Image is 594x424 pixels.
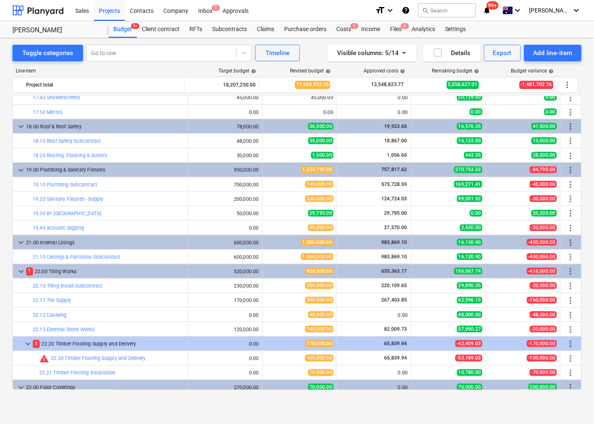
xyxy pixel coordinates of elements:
[527,268,557,275] span: -418,000.00
[328,45,417,61] button: Visible columns:5/14
[308,224,333,231] span: 30,000.00
[192,167,259,173] div: 950,000.00
[511,68,554,74] div: Budget variance
[266,48,290,58] div: Timeline
[457,94,482,101] span: 20,729.00
[192,211,259,217] div: 50,000.00
[566,296,576,306] span: More actions
[22,48,73,58] div: Toggle categories
[483,5,491,15] i: notifications
[33,109,62,115] a: 17.50 Mirrors
[464,152,482,159] span: 443.35
[305,297,333,304] span: 330,000.00
[308,210,333,217] span: 29,795.00
[383,225,408,231] span: 27,570.00
[454,181,482,188] span: 169,271.41
[383,210,408,216] span: 29,795.00
[398,69,405,74] span: help
[108,21,137,38] div: Budget
[308,311,333,318] span: 48,000.00
[566,281,576,291] span: More actions
[532,152,557,159] span: 28,500.00
[530,195,557,202] span: -30,000.00
[530,326,557,332] span: -20,000.00
[572,5,582,15] i: keyboard_arrow_down
[566,107,576,117] span: More actions
[530,224,557,231] span: -30,000.00
[192,153,259,159] div: 30,000.00
[457,369,482,376] span: 10,780.00
[457,311,482,318] span: 48,000.00
[255,45,300,61] button: Timeline
[308,384,333,390] span: 70,000.00
[532,137,557,144] span: 13,000.00
[529,384,557,390] span: 200,000.00
[249,69,256,74] span: help
[527,297,557,304] span: -160,000.00
[308,137,333,144] span: 35,000.00
[386,152,408,158] span: 1,056.65
[33,254,120,260] a: 21.10 Ceilings & Partitions Subcontract
[544,108,557,115] span: 0.00
[370,81,405,88] span: 13,548,823.77
[311,152,333,159] span: 1,500.00
[137,21,184,38] a: Client contract
[381,196,408,202] span: 124,724.03
[566,151,576,161] span: More actions
[192,312,259,318] div: 0.00
[192,385,259,390] div: 270,000.00
[532,210,557,217] span: 20,205.00
[295,81,330,89] span: 19,688,952.36
[266,95,333,101] div: 45,000.00
[457,282,482,289] span: 29,890.35
[26,164,184,177] div: 19.00 Plumbing & Sanitary Fixtures
[418,3,476,17] button: Search
[457,123,482,130] span: 16,576.35
[457,137,482,144] span: 16,133.00
[305,355,333,361] span: 100,000.00
[401,23,409,29] span: 6
[381,297,408,303] span: 267,403.85
[301,239,333,246] span: 1,000,000.00
[375,5,385,15] i: format_size
[530,166,557,173] span: -84,795.00
[266,109,333,115] div: 0.00
[33,340,40,348] span: 1
[33,138,101,144] a: 18.10 Roof Safety Subcontract
[39,354,49,364] span: Committed costs exceed revised budget
[108,21,137,38] a: Budget9+
[530,181,557,188] span: -45,000.00
[338,48,407,58] div: Visible columns : 5/14
[544,94,557,101] span: 0.00
[16,383,26,393] span: keyboard_arrow_down
[455,340,482,347] span: -42,409.03
[566,122,576,132] span: More actions
[12,26,98,35] div: [PERSON_NAME]
[383,341,408,347] span: 65,839.94
[192,240,259,246] div: 600,000.00
[520,81,553,89] span: -1,481,702.36
[192,327,259,332] div: 120,000.00
[308,369,333,376] span: 70,000.00
[364,68,405,74] div: Approved costs
[26,265,184,278] div: 22.00 Tiling Works
[331,21,356,38] div: Costs
[305,268,333,275] span: 938,000.00
[566,136,576,146] span: More actions
[454,166,482,173] span: 270,753.33
[26,381,184,394] div: 23.00 Floor Coverings
[381,283,408,289] span: 220,109.65
[385,5,395,15] i: keyboard_arrow_down
[566,354,576,364] span: More actions
[432,68,479,74] div: Remaining budget
[356,21,385,38] div: Income
[192,298,259,304] div: 170,000.00
[532,123,557,130] span: 41,500.00
[33,327,94,332] a: 22.15 External Stone Works
[455,355,482,361] span: -53,189.03
[33,153,107,159] a: 18.20 Roofing, Flashing & Gutters
[447,81,479,89] span: 5,058,627.01
[566,93,576,103] span: More actions
[192,356,259,361] div: 0.00
[23,339,33,349] span: keyboard_arrow_down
